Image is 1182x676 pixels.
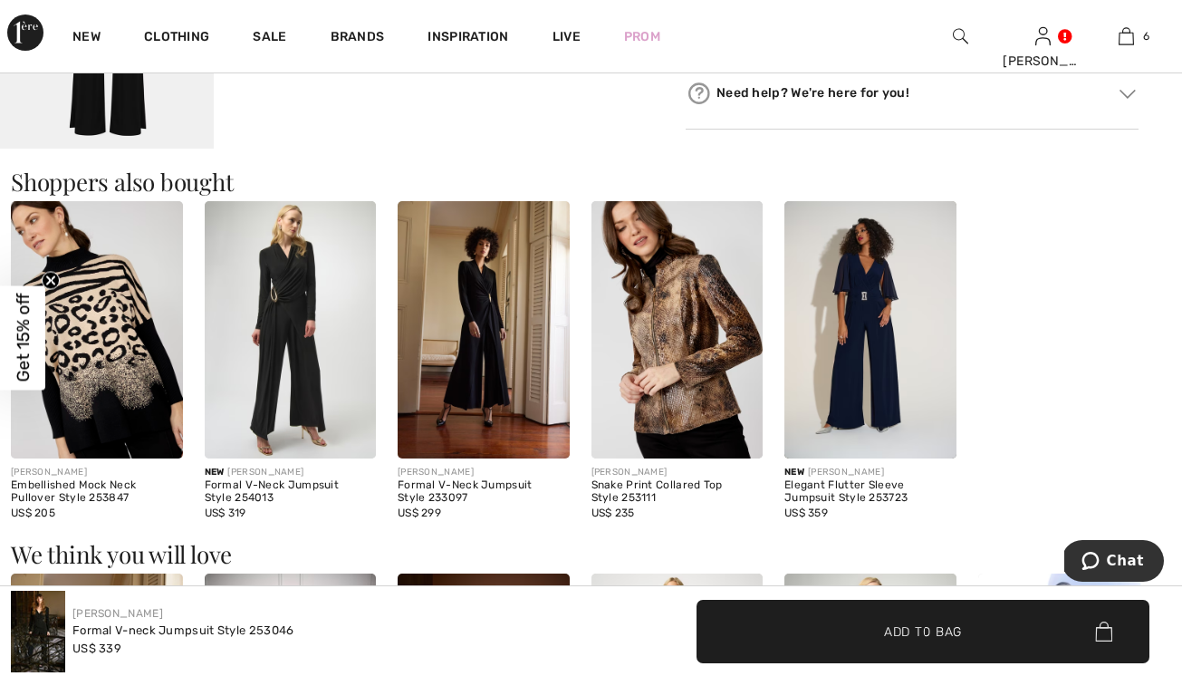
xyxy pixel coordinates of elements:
[591,507,635,519] span: US$ 235
[624,27,660,46] a: Prom
[72,607,163,620] a: [PERSON_NAME]
[1095,622,1112,642] img: Bag.svg
[13,294,34,382] span: Get 15% off
[205,507,246,519] span: US$ 319
[784,507,828,519] span: US$ 359
[42,272,60,290] button: Close teaser
[1120,89,1136,98] img: Arrow2.svg
[398,201,570,459] img: Formal V-Neck Jumpsuit Style 233097
[1035,27,1051,44] a: Sign In
[784,467,804,478] span: New
[205,479,377,505] div: Formal V-Neck Jumpsuit Style 254013
[398,507,441,519] span: US$ 299
[205,201,377,459] img: Formal V-Neck Jumpsuit Style 254013
[1143,28,1149,44] span: 6
[72,642,121,655] span: US$ 339
[784,466,956,479] div: [PERSON_NAME]
[784,479,956,505] div: Elegant Flutter Sleeve Jumpsuit Style 253723
[697,600,1149,663] button: Add to Bag
[11,170,1171,194] h3: Shoppers also bought
[1003,52,1083,71] div: [PERSON_NAME]
[11,479,183,505] div: Embellished Mock Neck Pullover Style 253847
[11,507,55,519] span: US$ 205
[784,201,956,459] img: Elegant Flutter Sleeve Jumpsuit Style 253723
[428,29,508,48] span: Inspiration
[331,29,385,48] a: Brands
[205,467,225,478] span: New
[553,27,581,46] a: Live
[7,14,43,51] img: 1ère Avenue
[11,201,183,459] img: Embellished Mock Neck Pullover Style 253847
[253,29,286,48] a: Sale
[1064,540,1164,585] iframe: Opens a widget where you can chat to one of our agents
[144,29,209,48] a: Clothing
[591,479,764,505] div: Snake Print Collared Top Style 253111
[591,466,764,479] div: [PERSON_NAME]
[72,29,101,48] a: New
[1119,25,1134,47] img: My Bag
[72,622,294,640] div: Formal V-neck Jumpsuit Style 253046
[1035,25,1051,47] img: My Info
[205,466,377,479] div: [PERSON_NAME]
[11,591,65,672] img: Formal V-Neck Jumpsuit Style 253046
[398,466,570,479] div: [PERSON_NAME]
[1086,25,1167,47] a: 6
[686,80,1139,107] div: Need help? We're here for you!
[884,622,962,641] span: Add to Bag
[11,543,1171,566] h3: We think you will love
[591,201,764,459] img: Snake Print Collared Top Style 253111
[398,479,570,505] div: Formal V-Neck Jumpsuit Style 233097
[11,466,183,479] div: [PERSON_NAME]
[953,25,968,47] img: search the website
